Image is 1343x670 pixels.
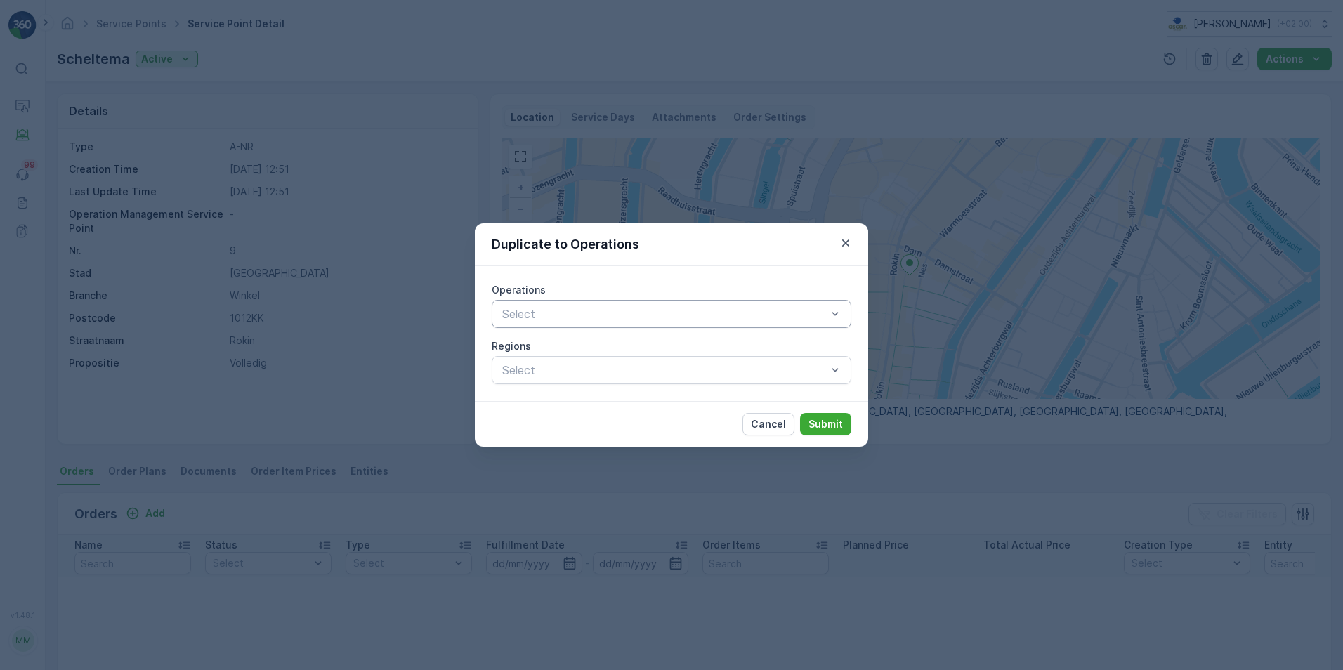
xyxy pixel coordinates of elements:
[492,284,546,296] label: Operations
[492,340,531,352] label: Regions
[751,417,786,431] p: Cancel
[800,413,851,435] button: Submit
[502,306,827,322] p: Select
[492,235,639,254] p: Duplicate to Operations
[502,362,827,379] p: Select
[742,413,794,435] button: Cancel
[808,417,843,431] p: Submit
